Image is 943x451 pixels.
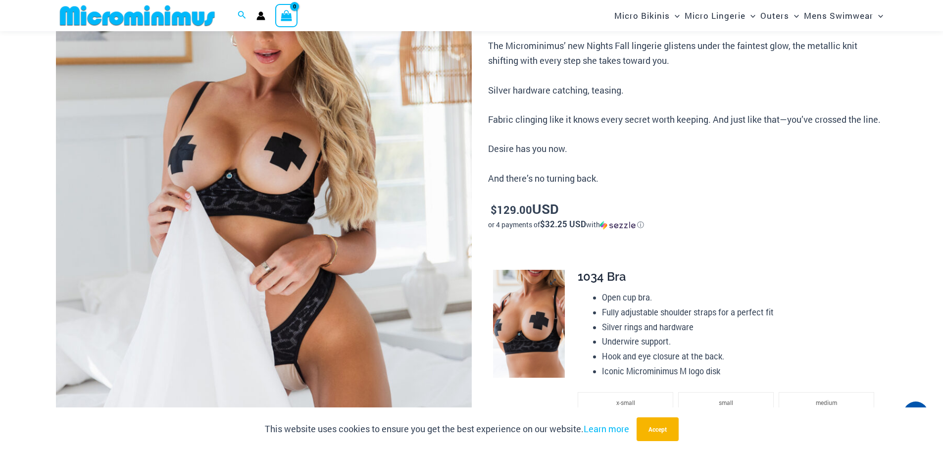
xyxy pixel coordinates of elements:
[584,423,629,435] a: Learn more
[602,364,879,379] li: Iconic Microminimus M logo disk
[678,392,774,412] li: small
[789,3,799,28] span: Menu Toggle
[493,270,565,378] img: Nights Fall Silver Leopard 1036 Bra
[600,221,636,230] img: Sezzle
[612,3,682,28] a: Micro BikinisMenu ToggleMenu Toggle
[779,392,874,412] li: medium
[610,1,888,30] nav: Site Navigation
[685,3,745,28] span: Micro Lingerie
[56,4,219,27] img: MM SHOP LOGO FLAT
[578,392,673,412] li: x-small
[275,4,298,27] a: View Shopping Cart, empty
[873,3,883,28] span: Menu Toggle
[801,3,886,28] a: Mens SwimwearMenu ToggleMenu Toggle
[488,220,887,230] div: or 4 payments of with
[745,3,755,28] span: Menu Toggle
[488,201,887,217] p: USD
[637,417,679,441] button: Accept
[682,3,758,28] a: Micro LingerieMenu ToggleMenu Toggle
[804,3,873,28] span: Mens Swimwear
[760,3,789,28] span: Outers
[719,399,733,406] span: small
[488,220,887,230] div: or 4 payments of$32.25 USDwithSezzle Click to learn more about Sezzle
[816,399,837,406] span: medium
[540,218,586,230] span: $32.25 USD
[670,3,680,28] span: Menu Toggle
[614,3,670,28] span: Micro Bikinis
[602,320,879,335] li: Silver rings and hardware
[491,202,497,217] span: $
[758,3,801,28] a: OutersMenu ToggleMenu Toggle
[238,9,247,22] a: Search icon link
[256,11,265,20] a: Account icon link
[578,269,626,284] span: 1034 Bra
[602,334,879,349] li: Underwire support.
[602,305,879,320] li: Fully adjustable shoulder straps for a perfect fit
[602,349,879,364] li: Hook and eye closure at the back.
[616,399,635,406] span: x-small
[491,202,532,217] bdi: 129.00
[265,422,629,437] p: This website uses cookies to ensure you get the best experience on our website.
[602,290,879,305] li: Open cup bra.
